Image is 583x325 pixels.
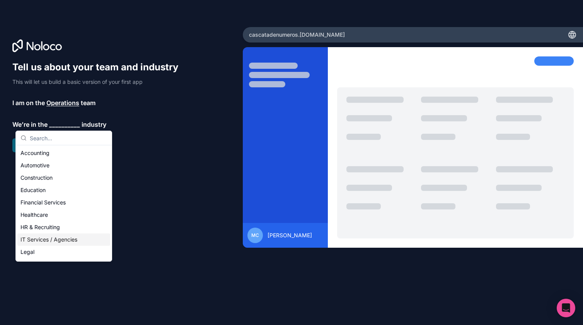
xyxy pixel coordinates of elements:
[12,78,186,86] p: This will let us build a basic version of your first app
[17,258,110,271] div: Manufacturing
[17,159,110,172] div: Automotive
[81,98,95,107] span: team
[82,120,106,129] span: industry
[17,184,110,196] div: Education
[12,120,48,129] span: We’re in the
[557,299,575,317] div: Open Intercom Messenger
[17,246,110,258] div: Legal
[17,172,110,184] div: Construction
[17,147,110,159] div: Accounting
[251,232,259,238] span: MC
[12,61,186,73] h1: Tell us about your team and industry
[12,98,45,107] span: I am on the
[46,98,79,107] span: Operations
[249,31,345,39] span: cascatadenumeros .[DOMAIN_NAME]
[16,145,112,261] div: Suggestions
[49,120,80,129] span: __________
[17,209,110,221] div: Healthcare
[17,196,110,209] div: Financial Services
[268,231,312,239] span: [PERSON_NAME]
[17,233,110,246] div: IT Services / Agencies
[17,221,110,233] div: HR & Recruiting
[30,131,107,145] input: Search...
